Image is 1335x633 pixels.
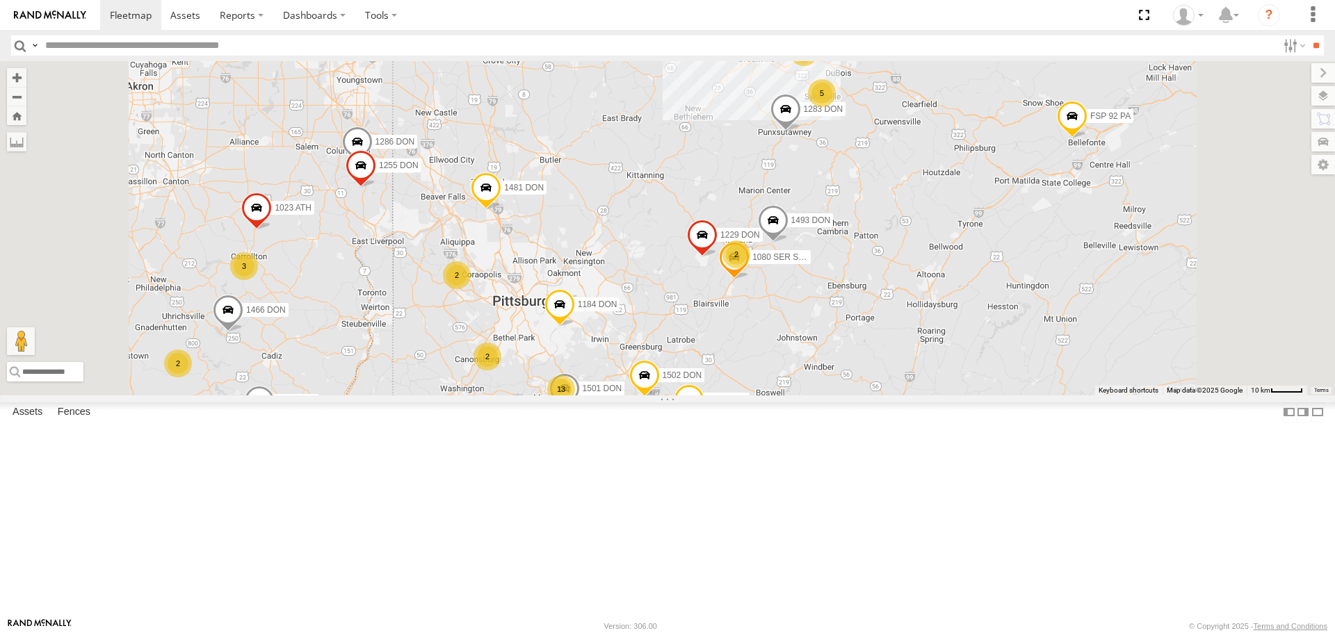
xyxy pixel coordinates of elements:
label: Measure [7,132,26,151]
div: Version: 306.00 [604,622,657,630]
div: 13 [547,375,575,403]
div: 2 [164,350,192,377]
div: 2 [722,240,750,268]
label: Dock Summary Table to the Left [1282,402,1296,422]
label: Fences [51,403,97,422]
div: 5 [808,79,836,107]
span: 1184 DON [578,300,617,310]
span: 1080 SER SUPP [752,253,816,263]
i: ? [1258,4,1280,26]
img: rand-logo.svg [14,10,86,20]
label: Dock Summary Table to the Right [1296,402,1310,422]
div: Randy Yohe [1168,5,1208,26]
a: Terms and Conditions [1254,622,1327,630]
span: 1229 DON [720,230,760,240]
button: Zoom Home [7,106,26,125]
span: 1481 DON [504,183,544,192]
div: 2 [474,343,501,370]
span: 1255 DON [379,161,419,170]
button: Keyboard shortcuts [1099,386,1158,395]
a: Terms (opens in new tab) [1314,387,1329,393]
label: Search Query [29,35,40,56]
div: © Copyright 2025 - [1189,622,1327,630]
button: Zoom in [7,68,26,87]
button: Zoom out [7,87,26,106]
span: 10 km [1251,386,1270,394]
button: Map Scale: 10 km per 43 pixels [1247,386,1307,395]
span: Map data ©2025 Google [1167,386,1243,394]
span: 1283 DON [804,105,843,115]
span: FSP 92 PA [1090,112,1131,122]
a: Visit our Website [8,619,72,633]
label: Search Filter Options [1278,35,1308,56]
div: 3 [230,252,258,280]
span: 1466 DON [246,305,286,315]
label: Hide Summary Table [1311,402,1325,422]
div: 2 [443,261,471,289]
span: 1501 DON [583,384,622,394]
span: 1502 DON [663,371,702,381]
span: 1023 ATH [275,203,311,213]
label: Map Settings [1311,155,1335,174]
label: Assets [6,403,49,422]
span: 1286 DON [375,138,415,147]
span: 1493 DON [791,215,831,225]
button: Drag Pegman onto the map to open Street View [7,327,35,355]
